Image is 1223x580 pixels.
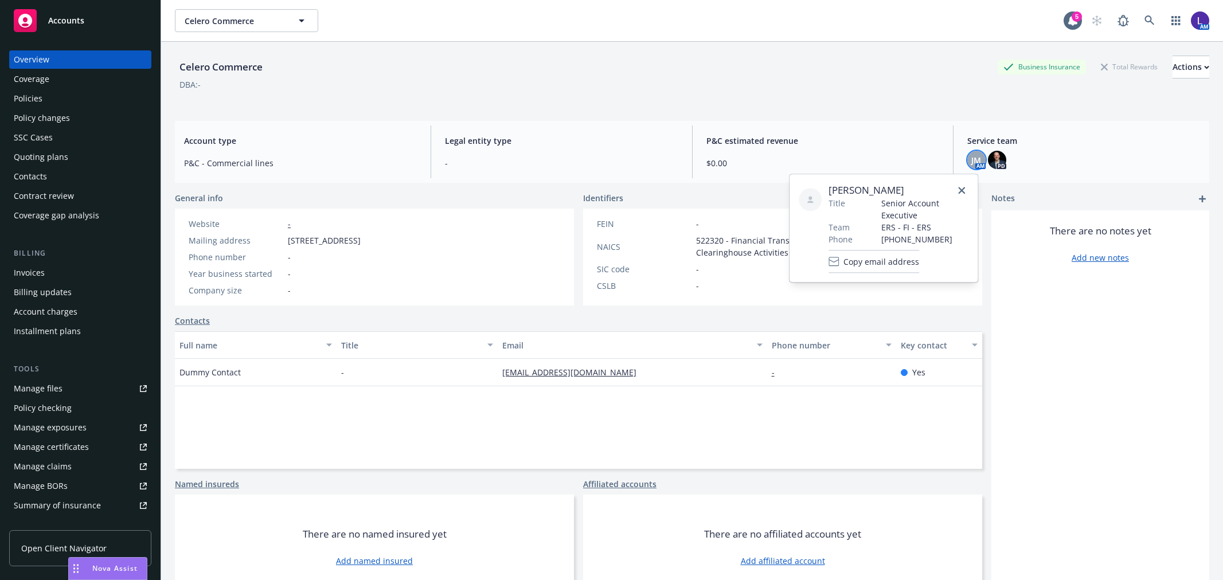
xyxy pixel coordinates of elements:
span: Notes [991,192,1015,206]
span: [PHONE_NUMBER] [881,233,968,245]
span: Copy email address [843,256,919,268]
button: Phone number [767,331,896,359]
div: Actions [1173,56,1209,78]
a: Affiliated accounts [583,478,657,490]
span: Phone [829,233,853,245]
a: Contract review [9,187,151,205]
div: Overview [14,50,49,69]
span: Senior Account Executive [881,197,968,221]
div: Tools [9,363,151,375]
span: - [696,218,699,230]
div: Celero Commerce [175,60,267,75]
a: Add affiliated account [741,555,825,567]
span: 522320 - Financial Transactions Processing, Reserve, and Clearinghouse Activities [696,234,968,258]
span: Legal entity type [445,135,678,147]
span: ERS - FI - ERS [881,221,968,233]
a: Coverage [9,70,151,88]
a: [EMAIL_ADDRESS][DOMAIN_NAME] [502,367,646,378]
a: Accounts [9,5,151,37]
div: Drag to move [69,558,83,579]
a: close [955,183,968,197]
div: SSC Cases [14,128,53,147]
div: Policies [14,89,42,108]
button: Email [498,331,767,359]
button: Nova Assist [68,557,147,580]
div: Total Rewards [1095,60,1163,74]
div: Manage certificates [14,438,89,456]
div: Coverage [14,70,49,88]
a: Contacts [175,315,210,327]
div: Phone number [772,339,879,351]
div: Email [502,339,749,351]
a: Search [1138,9,1161,32]
span: There are no notes yet [1050,224,1151,238]
div: Manage files [14,379,62,398]
div: Invoices [14,264,45,282]
div: Summary of insurance [14,496,101,515]
button: Full name [175,331,337,359]
img: photo [1191,11,1209,30]
div: Website [189,218,283,230]
a: Named insureds [175,478,239,490]
div: Coverage gap analysis [14,206,99,225]
span: Service team [967,135,1200,147]
button: Title [337,331,498,359]
span: - [696,280,699,292]
div: Contract review [14,187,74,205]
span: [STREET_ADDRESS] [288,234,361,246]
span: Dummy Contact [179,366,241,378]
span: JM [971,154,981,166]
div: Mailing address [189,234,283,246]
a: Add named insured [336,555,413,567]
span: Identifiers [583,192,623,204]
div: NAICS [597,241,691,253]
a: Start snowing [1085,9,1108,32]
a: Billing updates [9,283,151,301]
a: add [1195,192,1209,206]
span: - [288,251,291,263]
span: Account type [184,135,417,147]
span: [PERSON_NAME] [829,183,968,197]
span: Nova Assist [92,563,138,573]
span: Accounts [48,16,84,25]
span: Celero Commerce [185,15,284,27]
span: - [288,268,291,280]
div: Manage claims [14,457,72,476]
a: Policies [9,89,151,108]
div: Key contact [901,339,965,351]
span: - [696,263,699,275]
a: Manage certificates [9,438,151,456]
a: Overview [9,50,151,69]
button: Copy email address [829,250,919,273]
span: - [288,284,291,296]
a: Policy changes [9,109,151,127]
span: Title [829,197,845,209]
a: - [288,218,291,229]
div: Policy checking [14,399,72,417]
span: Open Client Navigator [21,542,107,554]
a: Add new notes [1072,252,1129,264]
a: Summary of insurance [9,496,151,515]
div: Full name [179,339,319,351]
span: General info [175,192,223,204]
span: P&C - Commercial lines [184,157,417,169]
button: Celero Commerce [175,9,318,32]
div: SIC code [597,263,691,275]
span: P&C estimated revenue [706,135,939,147]
button: Key contact [896,331,982,359]
a: Contacts [9,167,151,186]
div: Year business started [189,268,283,280]
div: Title [341,339,481,351]
span: There are no named insured yet [303,527,447,541]
a: SSC Cases [9,128,151,147]
div: Manage BORs [14,477,68,495]
div: Business Insurance [998,60,1086,74]
a: Manage claims [9,457,151,476]
div: DBA: - [179,79,201,91]
div: Policy changes [14,109,70,127]
a: Coverage gap analysis [9,206,151,225]
div: Billing [9,248,151,259]
span: - [445,157,678,169]
span: There are no affiliated accounts yet [704,527,861,541]
a: Policy checking [9,399,151,417]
